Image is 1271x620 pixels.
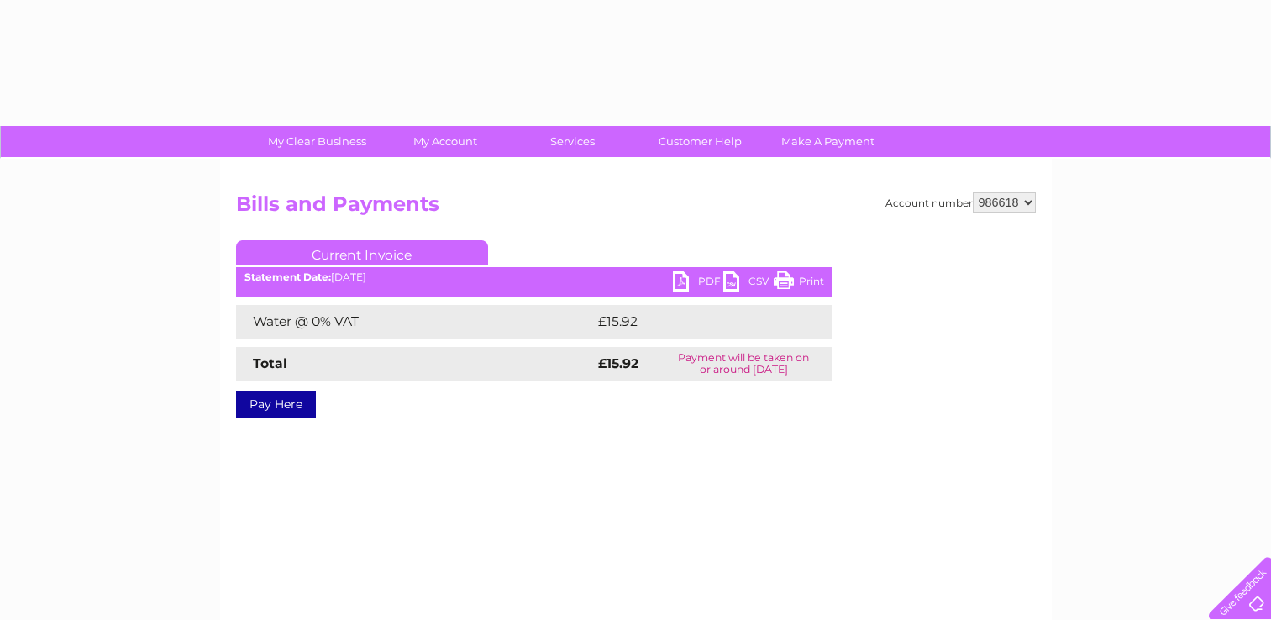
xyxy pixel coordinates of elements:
a: My Clear Business [248,126,386,157]
a: Services [503,126,642,157]
strong: £15.92 [598,355,638,371]
b: Statement Date: [244,271,331,283]
a: Pay Here [236,391,316,418]
div: [DATE] [236,271,832,283]
a: Make A Payment [759,126,897,157]
td: £15.92 [594,305,797,339]
strong: Total [253,355,287,371]
h2: Bills and Payments [236,192,1036,224]
div: Account number [885,192,1036,213]
a: CSV [723,271,774,296]
a: Current Invoice [236,240,488,265]
a: Customer Help [631,126,769,157]
a: Print [774,271,824,296]
td: Water @ 0% VAT [236,305,594,339]
a: PDF [673,271,723,296]
a: My Account [376,126,514,157]
td: Payment will be taken on or around [DATE] [655,347,832,381]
